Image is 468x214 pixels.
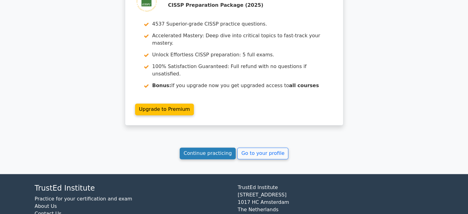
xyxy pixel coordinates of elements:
a: Practice for your certification and exam [35,196,132,202]
a: About Us [35,203,57,209]
a: Go to your profile [237,147,288,159]
a: Upgrade to Premium [135,103,194,115]
a: Continue practicing [180,147,236,159]
h4: TrustEd Institute [35,184,230,193]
